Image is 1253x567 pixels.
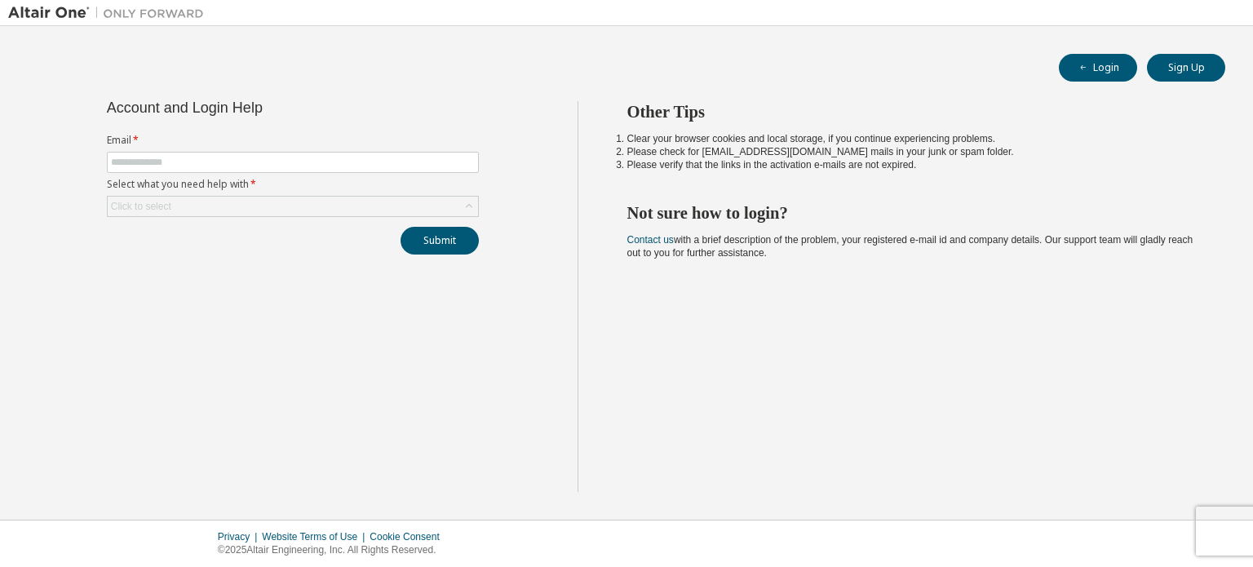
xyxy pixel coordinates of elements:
button: Sign Up [1147,54,1225,82]
button: Submit [401,227,479,255]
span: with a brief description of the problem, your registered e-mail id and company details. Our suppo... [627,234,1193,259]
h2: Other Tips [627,101,1197,122]
div: Cookie Consent [370,530,449,543]
div: Click to select [108,197,478,216]
label: Select what you need help with [107,178,479,191]
div: Privacy [218,530,262,543]
button: Login [1059,54,1137,82]
li: Please check for [EMAIL_ADDRESS][DOMAIN_NAME] mails in your junk or spam folder. [627,145,1197,158]
div: Account and Login Help [107,101,405,114]
a: Contact us [627,234,674,246]
div: Click to select [111,200,171,213]
li: Clear your browser cookies and local storage, if you continue experiencing problems. [627,132,1197,145]
img: Altair One [8,5,212,21]
li: Please verify that the links in the activation e-mails are not expired. [627,158,1197,171]
label: Email [107,134,479,147]
div: Website Terms of Use [262,530,370,543]
p: © 2025 Altair Engineering, Inc. All Rights Reserved. [218,543,449,557]
h2: Not sure how to login? [627,202,1197,224]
